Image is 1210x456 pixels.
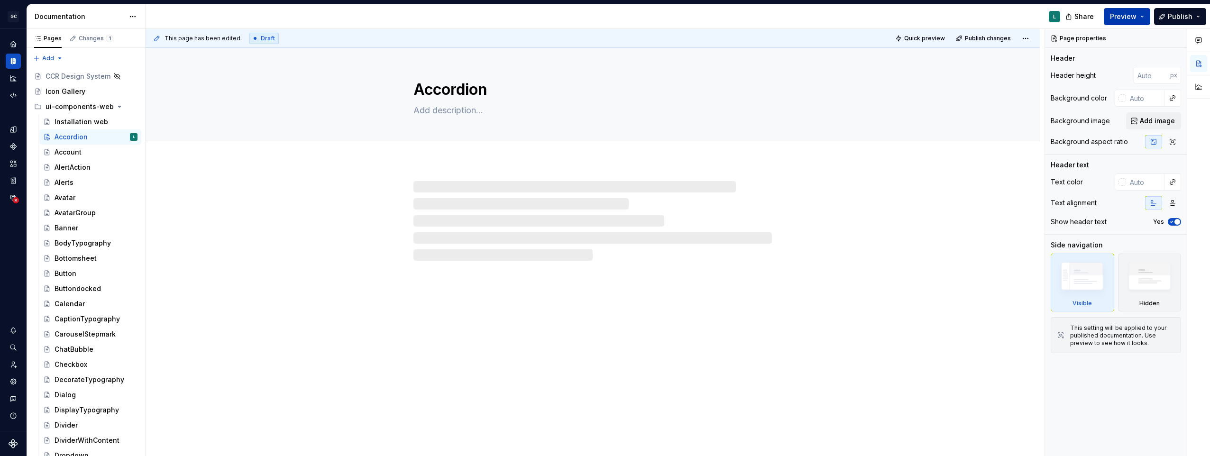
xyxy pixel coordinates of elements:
[6,88,21,103] a: Code automation
[6,374,21,389] div: Settings
[55,193,75,202] div: Avatar
[1051,71,1096,80] div: Header height
[30,52,66,65] button: Add
[965,35,1011,42] span: Publish changes
[39,327,141,342] a: CarouselStepmark
[1139,300,1160,307] div: Hidden
[6,357,21,372] a: Invite team
[55,178,73,187] div: Alerts
[39,114,141,129] a: Installation web
[39,175,141,190] a: Alerts
[39,205,141,220] a: AvatarGroup
[1074,12,1094,21] span: Share
[55,269,76,278] div: Button
[55,436,119,445] div: DividerWithContent
[1126,90,1164,107] input: Auto
[39,145,141,160] a: Account
[1061,8,1100,25] button: Share
[30,99,141,114] div: ui-components-web
[39,418,141,433] a: Divider
[8,11,19,22] div: GC
[46,72,110,81] div: CCR Design System
[39,220,141,236] a: Banner
[1051,217,1107,227] div: Show header text
[55,117,108,127] div: Installation web
[412,78,770,101] textarea: Accordion
[79,35,113,42] div: Changes
[261,35,275,42] span: Draft
[55,329,116,339] div: CarouselStepmark
[1051,137,1128,146] div: Background aspect ratio
[6,190,21,205] a: Data sources
[46,102,114,111] div: ui-components-web
[55,238,111,248] div: BodyTypography
[55,254,97,263] div: Bottomsheet
[35,12,124,21] div: Documentation
[55,147,82,157] div: Account
[39,190,141,205] a: Avatar
[6,71,21,86] a: Analytics
[39,160,141,175] a: AlertAction
[39,236,141,251] a: BodyTypography
[1070,324,1175,347] div: This setting will be applied to your published documentation. Use preview to see how it looks.
[1126,112,1181,129] button: Add image
[1051,240,1103,250] div: Side navigation
[1126,173,1164,191] input: Auto
[9,439,18,448] svg: Supernova Logo
[42,55,54,62] span: Add
[1051,93,1107,103] div: Background color
[55,223,78,233] div: Banner
[6,139,21,154] div: Components
[39,402,141,418] a: DisplayTypography
[55,284,101,293] div: Buttondocked
[55,314,120,324] div: CaptionTypography
[55,405,119,415] div: DisplayTypography
[6,391,21,406] button: Contact support
[6,36,21,52] a: Home
[30,84,141,99] a: Icon Gallery
[6,340,21,355] div: Search ⌘K
[953,32,1015,45] button: Publish changes
[6,54,21,69] a: Documentation
[55,208,96,218] div: AvatarGroup
[1051,116,1110,126] div: Background image
[165,35,242,42] span: This page has been edited.
[1051,254,1114,311] div: Visible
[6,122,21,137] div: Design tokens
[6,173,21,188] a: Storybook stories
[6,156,21,171] a: Assets
[55,163,91,172] div: AlertAction
[34,35,62,42] div: Pages
[2,6,25,27] button: GC
[1118,254,1182,311] div: Hidden
[892,32,949,45] button: Quick preview
[39,342,141,357] a: ChatBubble
[39,266,141,281] a: Button
[6,323,21,338] div: Notifications
[30,69,141,84] a: CCR Design System
[39,387,141,402] a: Dialog
[1053,13,1056,20] div: L
[55,345,93,354] div: ChatBubble
[39,433,141,448] a: DividerWithContent
[1072,300,1092,307] div: Visible
[39,296,141,311] a: Calendar
[1110,12,1137,21] span: Preview
[1170,72,1177,79] p: px
[1154,8,1206,25] button: Publish
[1168,12,1192,21] span: Publish
[1051,160,1089,170] div: Header text
[1104,8,1150,25] button: Preview
[55,360,87,369] div: Checkbox
[55,299,85,309] div: Calendar
[39,251,141,266] a: Bottomsheet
